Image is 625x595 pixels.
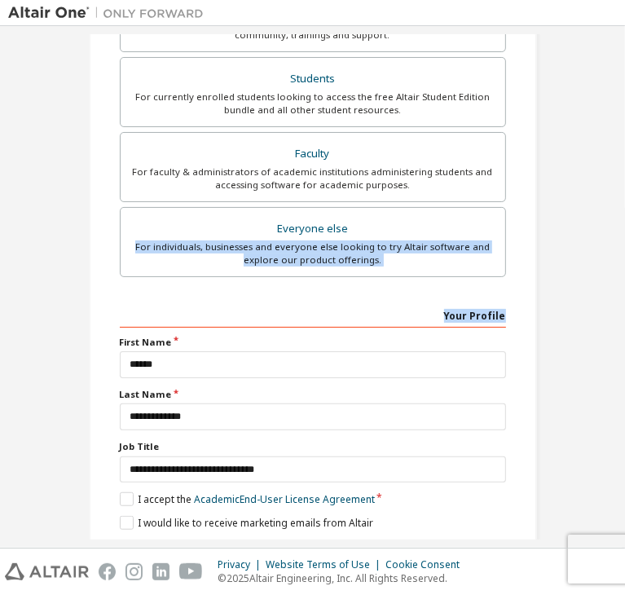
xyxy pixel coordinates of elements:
[125,563,143,580] img: instagram.svg
[99,563,116,580] img: facebook.svg
[218,558,266,571] div: Privacy
[130,90,495,117] div: For currently enrolled students looking to access the free Altair Student Edition bundle and all ...
[8,5,212,21] img: Altair One
[179,563,203,580] img: youtube.svg
[120,516,373,530] label: I would like to receive marketing emails from Altair
[152,563,169,580] img: linkedin.svg
[120,492,375,506] label: I accept the
[5,563,89,580] img: altair_logo.svg
[385,558,469,571] div: Cookie Consent
[194,492,375,506] a: Academic End-User License Agreement
[120,336,506,349] label: First Name
[120,388,506,401] label: Last Name
[130,218,495,240] div: Everyone else
[266,558,385,571] div: Website Terms of Use
[120,302,506,328] div: Your Profile
[218,571,469,585] p: © 2025 Altair Engineering, Inc. All Rights Reserved.
[130,68,495,90] div: Students
[130,165,495,192] div: For faculty & administrators of academic institutions administering students and accessing softwa...
[130,143,495,165] div: Faculty
[130,240,495,267] div: For individuals, businesses and everyone else looking to try Altair software and explore our prod...
[120,440,506,453] label: Job Title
